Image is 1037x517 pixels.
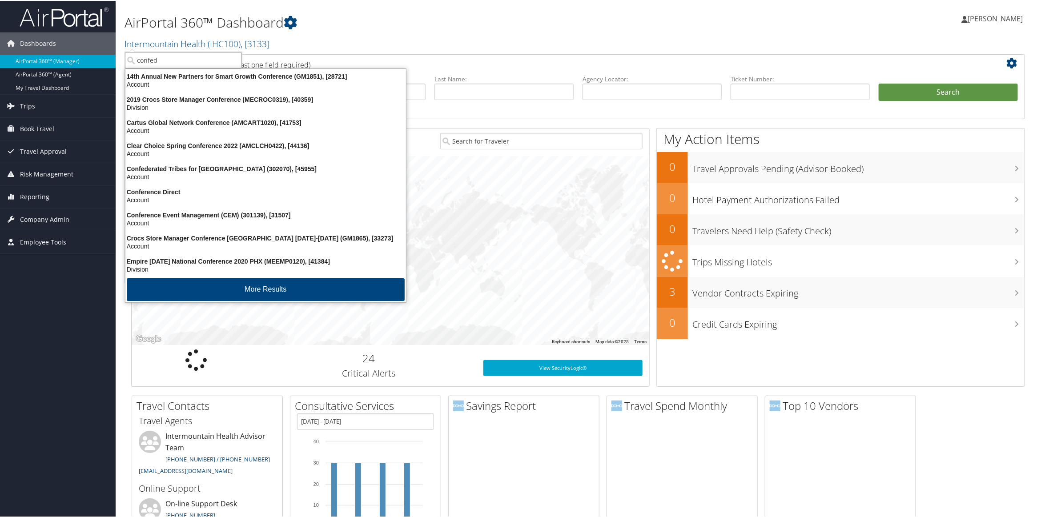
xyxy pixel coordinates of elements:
div: Account [120,126,411,134]
img: domo-logo.png [770,400,780,410]
h3: Online Support [139,481,276,494]
tspan: 20 [314,481,319,486]
div: 2019 Crocs Store Manager Conference (MECROC0319), [40359] [120,95,411,103]
div: Division [120,265,411,273]
div: Clear Choice Spring Conference 2022 (AMCLCH0422), [44136] [120,141,411,149]
span: Risk Management [20,162,73,184]
div: Confederated Tribes for [GEOGRAPHIC_DATA] (302070), [45955] [120,164,411,172]
a: [PERSON_NAME] [961,4,1032,31]
h2: Airtinerary Lookup [138,55,944,70]
h3: Travelers Need Help (Safety Check) [692,220,1025,236]
span: Book Travel [20,117,54,139]
h2: 0 [657,158,688,173]
h3: Critical Alerts [268,366,470,379]
h2: Top 10 Vendors [770,397,916,413]
a: Terms (opens in new tab) [634,338,647,343]
span: Employee Tools [20,230,66,252]
h3: Travel Agents [139,414,276,426]
tspan: 30 [314,459,319,465]
h3: Vendor Contracts Expiring [692,282,1025,299]
img: Google [134,333,163,344]
h2: 3 [657,283,688,298]
div: Account [120,195,411,203]
div: Crocs Store Manager Conference [GEOGRAPHIC_DATA] [DATE]-[DATE] (GM1865), [33273] [120,233,411,241]
a: 0Credit Cards Expiring [657,307,1025,338]
a: 0Hotel Payment Authorizations Failed [657,182,1025,213]
div: Account [120,241,411,249]
span: Dashboards [20,32,56,54]
a: [PHONE_NUMBER] / [PHONE_NUMBER] [165,454,270,462]
div: Account [120,172,411,180]
div: Account [120,218,411,226]
a: View SecurityLogic® [483,359,643,375]
span: ( IHC100 ) [208,37,241,49]
a: 3Vendor Contracts Expiring [657,276,1025,307]
div: 14th Annual New Partners for Smart Growth Conference (GM1851), [28721] [120,72,411,80]
h1: AirPortal 360™ Dashboard [125,12,729,31]
h2: 24 [268,350,470,365]
img: domo-logo.png [453,400,464,410]
button: Keyboard shortcuts [552,338,590,344]
input: Search Accounts [125,51,242,68]
tspan: 40 [314,438,319,443]
h2: 0 [657,220,688,236]
a: Trips Missing Hotels [657,244,1025,276]
img: airportal-logo.png [20,6,109,27]
span: Map data ©2025 [595,338,629,343]
span: Company Admin [20,208,69,230]
div: Cartus Global Network Conference (AMCART1020), [41753] [120,118,411,126]
h2: Consultative Services [295,397,441,413]
a: [EMAIL_ADDRESS][DOMAIN_NAME] [139,466,233,474]
img: domo-logo.png [611,400,622,410]
button: Search [879,83,1018,100]
span: Trips [20,94,35,116]
a: 0Travel Approvals Pending (Advisor Booked) [657,151,1025,182]
span: Travel Approval [20,140,67,162]
h2: Savings Report [453,397,599,413]
span: [PERSON_NAME] [968,13,1023,23]
a: Intermountain Health [125,37,269,49]
h2: 0 [657,189,688,204]
div: Account [120,80,411,88]
div: Empire [DATE] National Conference 2020 PHX (MEEMP0120), [41384] [120,256,411,265]
h3: Trips Missing Hotels [692,251,1025,268]
h1: My Action Items [657,129,1025,148]
tspan: 10 [314,501,319,507]
h3: Travel Approvals Pending (Advisor Booked) [692,157,1025,174]
button: More Results [127,277,405,300]
div: Conference Direct [120,187,411,195]
div: Division [120,103,411,111]
label: Last Name: [434,74,574,83]
span: (at least one field required) [225,59,310,69]
h2: Travel Spend Monthly [611,397,757,413]
h2: Travel Contacts [137,397,282,413]
span: , [ 3133 ] [241,37,269,49]
a: 0Travelers Need Help (Safety Check) [657,213,1025,244]
div: Conference Event Management (CEM) (301139), [31507] [120,210,411,218]
h2: 0 [657,314,688,329]
h3: Credit Cards Expiring [692,313,1025,330]
div: Account [120,149,411,157]
a: Open this area in Google Maps (opens a new window) [134,333,163,344]
span: Reporting [20,185,49,207]
li: Intermountain Health Advisor Team [134,430,280,477]
label: Agency Locator: [583,74,722,83]
h3: Hotel Payment Authorizations Failed [692,188,1025,205]
input: Search for Traveler [440,132,643,148]
label: Ticket Number: [731,74,870,83]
